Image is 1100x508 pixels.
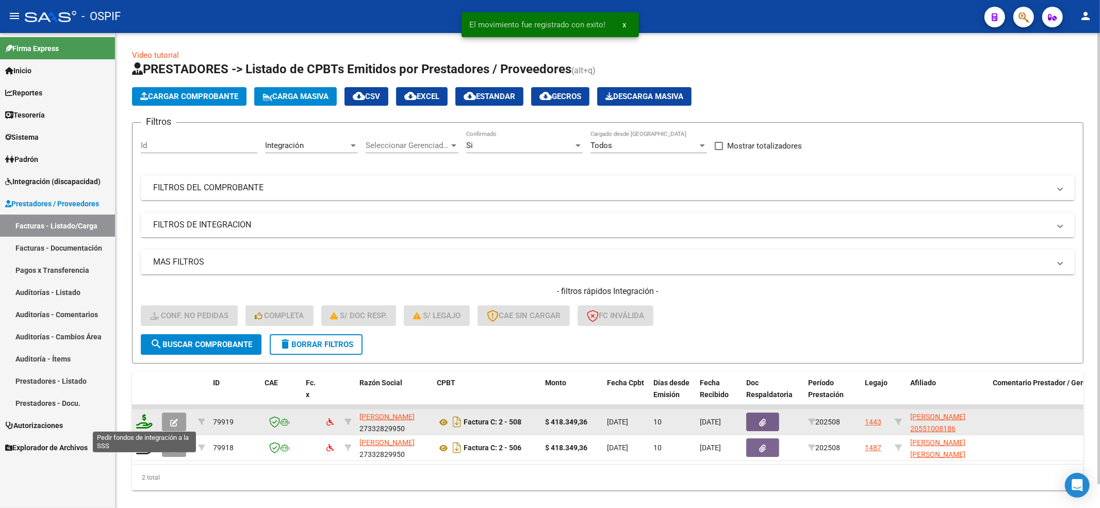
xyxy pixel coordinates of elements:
span: CAE SIN CARGAR [487,311,561,320]
span: Conf. no pedidas [150,311,228,320]
mat-expansion-panel-header: FILTROS DE INTEGRACION [141,212,1075,237]
div: 27332829950 [359,411,429,433]
mat-icon: cloud_download [464,90,476,102]
span: Carga Masiva [262,92,329,101]
h4: - filtros rápidos Integración - [141,286,1075,297]
div: Open Intercom Messenger [1065,473,1090,498]
datatable-header-cell: Monto [541,372,603,417]
span: [PERSON_NAME] 20551008186 [910,413,965,433]
span: Gecros [539,92,581,101]
span: 202508 [808,418,840,426]
span: Seleccionar Gerenciador [366,141,449,150]
button: Buscar Comprobante [141,334,261,355]
mat-icon: cloud_download [539,90,552,102]
span: Todos [590,141,612,150]
span: Firma Express [5,43,59,54]
span: 79918 [213,444,234,452]
span: (alt+q) [571,65,596,75]
mat-panel-title: FILTROS DE INTEGRACION [153,219,1050,231]
datatable-header-cell: Días desde Emisión [649,372,696,417]
span: Días desde Emisión [653,379,689,399]
span: CAE [265,379,278,387]
span: [DATE] [700,444,721,452]
mat-icon: menu [8,10,21,22]
button: Conf. no pedidas [141,305,238,326]
app-download-masive: Descarga masiva de comprobantes (adjuntos) [597,87,692,106]
mat-expansion-panel-header: FILTROS DEL COMPROBANTE [141,175,1075,200]
span: Mostrar totalizadores [727,140,802,152]
button: S/ legajo [404,305,470,326]
datatable-header-cell: Fc. x [302,372,322,417]
mat-icon: cloud_download [404,90,417,102]
button: Descarga Masiva [597,87,692,106]
span: Buscar Comprobante [150,340,252,349]
span: Explorador de Archivos [5,442,88,453]
datatable-header-cell: Razón Social [355,372,433,417]
span: Fecha Cpbt [607,379,644,387]
mat-icon: person [1079,10,1092,22]
mat-icon: cloud_download [353,90,365,102]
span: EXCEL [404,92,439,101]
span: [PERSON_NAME] [PERSON_NAME] 20551008178 [910,438,965,470]
span: Afiliado [910,379,936,387]
button: Borrar Filtros [270,334,363,355]
div: 2 total [132,465,1083,490]
span: x [623,20,627,29]
strong: Factura C: 2 - 508 [464,418,521,427]
button: Completa [245,305,314,326]
div: 1443 [865,416,881,428]
span: 10 [653,418,662,426]
span: Legajo [865,379,888,387]
mat-icon: search [150,338,162,350]
button: Gecros [531,87,589,106]
i: Descargar documento [450,439,464,456]
span: Doc Respaldatoria [746,379,793,399]
span: Sistema [5,132,39,143]
button: EXCEL [396,87,448,106]
span: S/ legajo [413,311,461,320]
datatable-header-cell: Fecha Cpbt [603,372,649,417]
div: 27332829950 [359,437,429,458]
span: - OSPIF [81,5,121,28]
span: CSV [353,92,380,101]
strong: $ 418.349,36 [545,418,587,426]
strong: Factura C: 2 - 506 [464,444,521,452]
a: Video tutorial [132,51,179,60]
span: 10 [653,444,662,452]
button: Estandar [455,87,523,106]
mat-panel-title: MAS FILTROS [153,256,1050,268]
span: PRESTADORES -> Listado de CPBTs Emitidos por Prestadores / Proveedores [132,62,571,76]
span: Autorizaciones [5,420,63,431]
datatable-header-cell: ID [209,372,260,417]
span: Fecha Recibido [700,379,729,399]
span: Descarga Masiva [605,92,683,101]
span: [PERSON_NAME] [359,438,415,447]
button: FC Inválida [578,305,653,326]
span: Padrón [5,154,38,165]
datatable-header-cell: Período Prestación [804,372,861,417]
span: Razón Social [359,379,402,387]
datatable-header-cell: CAE [260,372,302,417]
span: Monto [545,379,566,387]
span: Reportes [5,87,42,99]
div: 1487 [865,442,881,454]
button: x [615,15,635,34]
h3: Filtros [141,114,176,129]
button: Cargar Comprobante [132,87,247,106]
span: El movimiento fue registrado con exito! [470,20,606,30]
span: Borrar Filtros [279,340,353,349]
span: Integración [265,141,304,150]
i: Descargar documento [450,414,464,430]
span: Si [466,141,473,150]
datatable-header-cell: CPBT [433,372,541,417]
span: Inicio [5,65,31,76]
mat-expansion-panel-header: MAS FILTROS [141,250,1075,274]
button: Carga Masiva [254,87,337,106]
datatable-header-cell: Fecha Recibido [696,372,742,417]
datatable-header-cell: Afiliado [906,372,989,417]
span: Prestadores / Proveedores [5,198,99,209]
datatable-header-cell: Legajo [861,372,891,417]
span: [DATE] [700,418,721,426]
span: 79919 [213,418,234,426]
strong: $ 418.349,36 [545,444,587,452]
